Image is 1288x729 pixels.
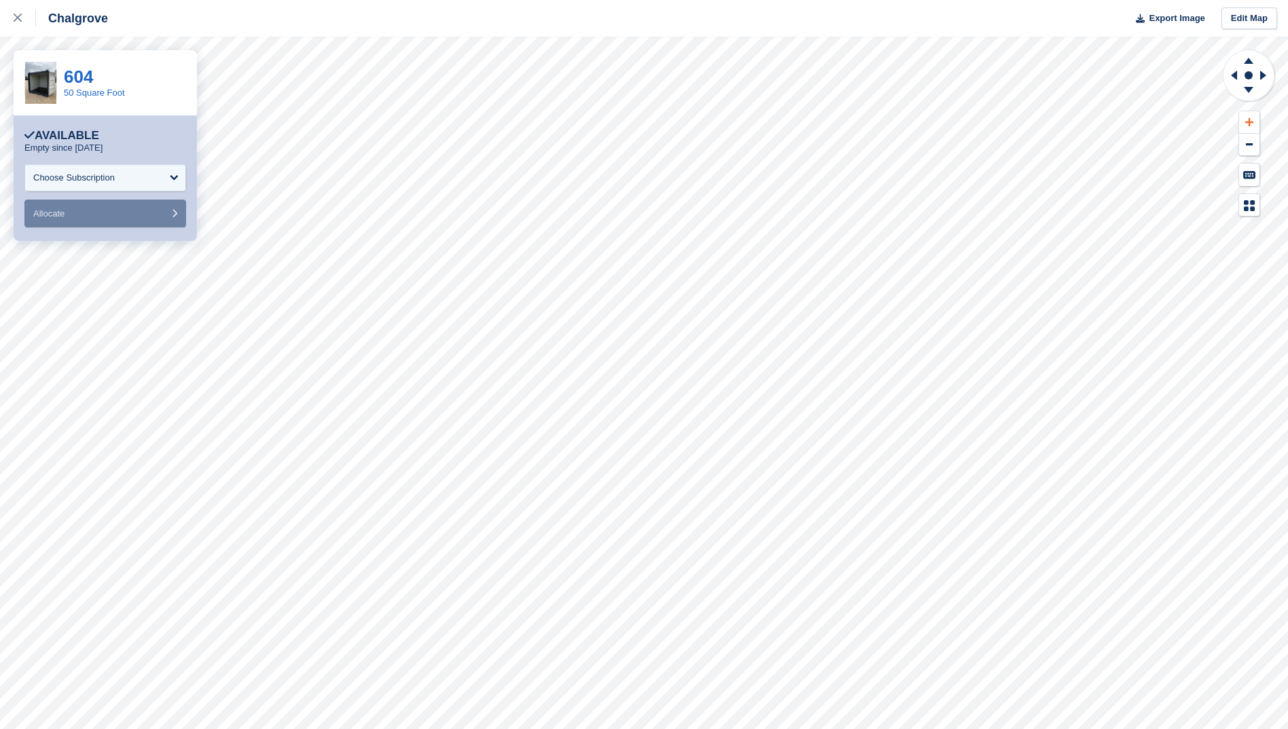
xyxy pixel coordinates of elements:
[1239,134,1259,156] button: Zoom Out
[33,171,115,185] div: Choose Subscription
[64,88,125,98] a: 50 Square Foot
[36,10,108,26] div: Chalgrove
[24,129,99,143] div: Available
[1239,111,1259,134] button: Zoom In
[33,208,65,219] span: Allocate
[64,67,93,87] a: 604
[1149,12,1204,25] span: Export Image
[24,143,103,153] p: Empty since [DATE]
[1221,7,1277,30] a: Edit Map
[1239,164,1259,186] button: Keyboard Shortcuts
[24,200,186,227] button: Allocate
[25,62,56,103] img: IMG_3782.jpg
[1128,7,1205,30] button: Export Image
[1239,194,1259,217] button: Map Legend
